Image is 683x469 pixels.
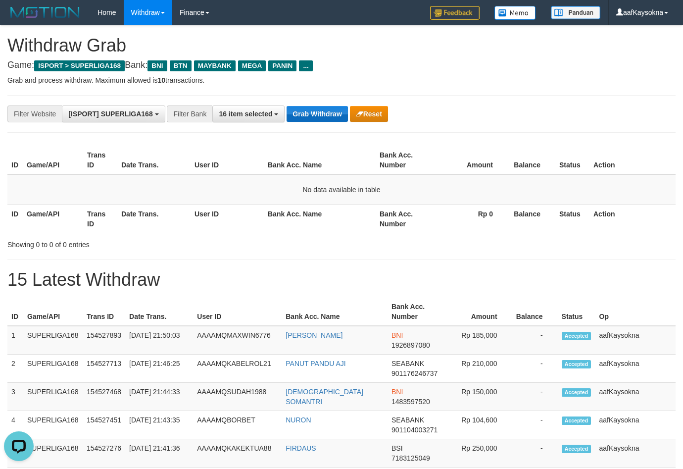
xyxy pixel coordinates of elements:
div: Showing 0 to 0 of 0 entries [7,236,277,250]
span: Copy 901104003271 to clipboard [391,426,438,434]
button: Grab Withdraw [287,106,347,122]
a: FIRDAUS [286,444,316,452]
img: Button%20Memo.svg [494,6,536,20]
span: ... [299,60,312,71]
div: Filter Website [7,105,62,122]
th: Game/API [23,298,83,326]
th: Action [589,205,676,233]
td: - [512,326,558,355]
td: [DATE] 21:43:35 [125,411,193,439]
td: 2 [7,355,23,383]
strong: 10 [157,76,165,84]
td: [DATE] 21:50:03 [125,326,193,355]
td: [DATE] 21:41:36 [125,439,193,468]
th: Date Trans. [125,298,193,326]
span: Accepted [562,388,591,397]
th: ID [7,146,23,174]
span: BNI [391,388,403,396]
td: 154527713 [83,355,125,383]
th: Trans ID [83,146,117,174]
th: Game/API [23,205,83,233]
th: Rp 0 [436,205,508,233]
td: - [512,355,558,383]
th: ID [7,298,23,326]
th: Amount [445,298,512,326]
td: Rp 210,000 [445,355,512,383]
th: Balance [512,298,558,326]
th: ID [7,205,23,233]
span: [ISPORT] SUPERLIGA168 [68,110,152,118]
span: Copy 7183125049 to clipboard [391,454,430,462]
span: BNI [391,331,403,339]
img: MOTION_logo.png [7,5,83,20]
span: SEABANK [391,360,424,367]
td: [DATE] 21:44:33 [125,383,193,411]
button: 16 item selected [212,105,285,122]
th: Op [595,298,676,326]
th: Trans ID [83,298,125,326]
td: 3 [7,383,23,411]
a: NURON [286,416,311,424]
span: Accepted [562,360,591,368]
div: Filter Bank [167,105,212,122]
td: Rp 150,000 [445,383,512,411]
td: Rp 250,000 [445,439,512,468]
td: AAAAMQSUDAH1988 [193,383,282,411]
a: PANUT PANDU AJI [286,360,345,367]
button: [ISPORT] SUPERLIGA168 [62,105,165,122]
h1: Withdraw Grab [7,36,676,55]
th: Status [555,205,589,233]
th: Status [555,146,589,174]
span: MEGA [238,60,266,71]
span: Copy 1483597520 to clipboard [391,398,430,406]
span: ISPORT > SUPERLIGA168 [34,60,125,71]
td: AAAAMQMAXWIN6776 [193,326,282,355]
td: [DATE] 21:46:25 [125,355,193,383]
td: No data available in table [7,174,676,205]
th: Action [589,146,676,174]
span: MAYBANK [194,60,236,71]
th: Bank Acc. Name [282,298,388,326]
td: 154527893 [83,326,125,355]
span: PANIN [268,60,296,71]
span: Accepted [562,445,591,453]
td: AAAAMQBORBET [193,411,282,439]
td: - [512,439,558,468]
td: 154527451 [83,411,125,439]
th: Game/API [23,146,83,174]
td: SUPERLIGA168 [23,439,83,468]
th: Bank Acc. Name [264,146,376,174]
span: Copy 901176246737 to clipboard [391,369,438,377]
a: [PERSON_NAME] [286,331,342,339]
span: BSI [391,444,403,452]
td: aafKaysokna [595,383,676,411]
td: 1 [7,326,23,355]
th: Bank Acc. Number [388,298,445,326]
button: Reset [350,106,388,122]
td: SUPERLIGA168 [23,383,83,411]
th: User ID [191,146,264,174]
td: SUPERLIGA168 [23,326,83,355]
h4: Game: Bank: [7,60,676,70]
span: BTN [170,60,192,71]
td: - [512,383,558,411]
button: Open LiveChat chat widget [4,4,34,34]
td: AAAAMQKABELROL21 [193,355,282,383]
td: SUPERLIGA168 [23,355,83,383]
span: SEABANK [391,416,424,424]
td: SUPERLIGA168 [23,411,83,439]
td: Rp 185,000 [445,326,512,355]
span: Accepted [562,417,591,425]
th: Trans ID [83,205,117,233]
a: [DEMOGRAPHIC_DATA] SOMANTRI [286,388,363,406]
td: - [512,411,558,439]
img: panduan.png [551,6,600,19]
th: Bank Acc. Name [264,205,376,233]
th: User ID [193,298,282,326]
td: aafKaysokna [595,439,676,468]
td: 4 [7,411,23,439]
td: 154527468 [83,383,125,411]
img: Feedback.jpg [430,6,480,20]
th: Date Trans. [117,205,191,233]
th: Amount [436,146,508,174]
